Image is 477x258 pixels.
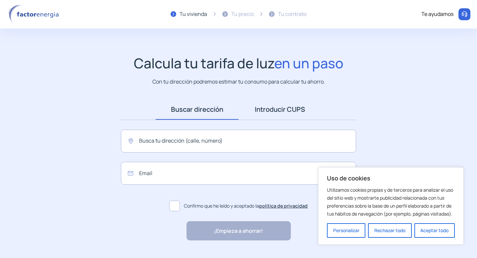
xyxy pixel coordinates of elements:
a: Introducir CUPS [238,99,321,120]
div: Tu precio [231,10,254,19]
a: política de privacidad [259,203,308,209]
div: Tu vivienda [180,10,207,19]
button: Rechazar todo [368,223,411,238]
a: Buscar dirección [156,99,238,120]
span: en un paso [274,54,344,72]
h1: Calcula tu tarifa de luz [134,55,344,71]
div: Tu contrato [278,10,306,19]
img: llamar [461,11,468,18]
div: Te ayudamos [421,10,453,19]
p: Uso de cookies [327,174,455,182]
img: logo factor [7,5,63,24]
span: Confirmo que he leído y aceptado la [184,202,308,210]
div: Uso de cookies [318,167,464,245]
button: Aceptar todo [414,223,455,238]
p: Con tu dirección podremos estimar tu consumo para calcular tu ahorro. [152,78,325,86]
button: Personalizar [327,223,365,238]
p: Utilizamos cookies propias y de terceros para analizar el uso del sitio web y mostrarte publicida... [327,186,455,218]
